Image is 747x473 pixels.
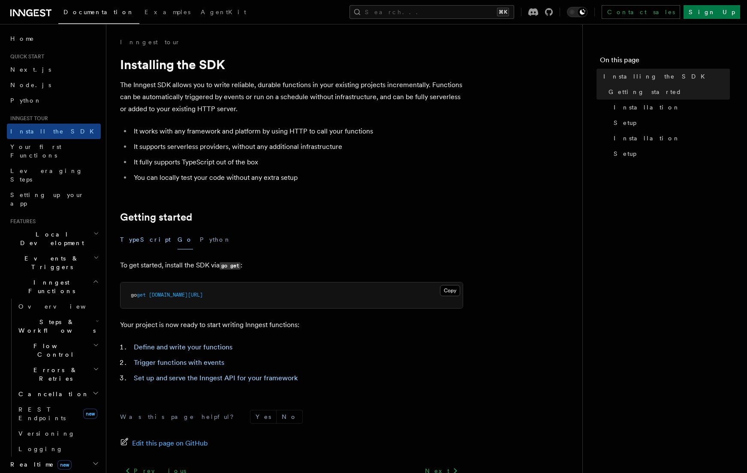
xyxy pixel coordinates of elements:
[614,134,680,143] span: Installation
[15,342,93,359] span: Flow Control
[120,319,463,331] p: Your project is now ready to start writing Inngest functions:
[57,460,72,470] span: new
[120,230,171,249] button: TypeScript
[15,402,101,426] a: REST Endpointsnew
[18,303,107,310] span: Overview
[7,115,48,122] span: Inngest tour
[7,218,36,225] span: Features
[567,7,587,17] button: Toggle dark mode
[10,143,61,159] span: Your first Functions
[178,230,193,249] button: Go
[610,115,730,130] a: Setup
[10,34,34,43] span: Home
[610,130,730,146] a: Installation
[7,457,101,472] button: Realtimenew
[201,9,246,15] span: AgentKit
[440,285,460,296] button: Copy
[277,410,302,423] button: No
[7,275,101,299] button: Inngest Functions
[131,292,137,298] span: go
[7,299,101,457] div: Inngest Functions
[608,88,682,96] span: Getting started
[137,292,146,298] span: get
[18,446,63,452] span: Logging
[7,163,101,187] a: Leveraging Steps
[134,374,298,382] a: Set up and serve the Inngest API for your framework
[10,167,83,183] span: Leveraging Steps
[15,362,101,386] button: Errors & Retries
[7,187,101,211] a: Setting up your app
[15,299,101,314] a: Overview
[134,343,232,351] a: Define and write your functions
[10,128,99,135] span: Install the SDK
[10,66,51,73] span: Next.js
[7,278,93,295] span: Inngest Functions
[18,430,75,437] span: Versioning
[131,125,463,137] li: It works with any framework and platform by using HTTP to call your functions
[7,254,93,271] span: Events & Triggers
[600,69,730,84] a: Installing the SDK
[120,437,208,449] a: Edit this page on GitHub
[250,410,276,423] button: Yes
[15,366,93,383] span: Errors & Retries
[134,358,224,367] a: Trigger functions with events
[131,172,463,184] li: You can locally test your code without any extra setup
[7,460,72,469] span: Realtime
[614,149,636,158] span: Setup
[603,72,710,81] span: Installing the SDK
[120,79,463,115] p: The Inngest SDK allows you to write reliable, durable functions in your existing projects increme...
[15,314,101,338] button: Steps & Workflows
[196,3,251,23] a: AgentKit
[7,230,93,247] span: Local Development
[10,97,42,104] span: Python
[15,338,101,362] button: Flow Control
[10,191,84,207] span: Setting up your app
[139,3,196,23] a: Examples
[7,31,101,46] a: Home
[58,3,139,24] a: Documentation
[200,230,231,249] button: Python
[614,118,636,127] span: Setup
[10,82,51,88] span: Node.js
[7,124,101,139] a: Install the SDK
[7,77,101,93] a: Node.js
[145,9,190,15] span: Examples
[120,259,463,272] p: To get started, install the SDK via :
[120,57,463,72] h1: Installing the SDK
[220,262,241,270] code: go get
[602,5,680,19] a: Contact sales
[7,139,101,163] a: Your first Functions
[605,84,730,100] a: Getting started
[18,406,66,421] span: REST Endpoints
[15,426,101,441] a: Versioning
[131,141,463,153] li: It supports serverless providers, without any additional infrastructure
[120,38,180,46] a: Inngest tour
[7,93,101,108] a: Python
[120,211,192,223] a: Getting started
[7,227,101,251] button: Local Development
[15,390,89,398] span: Cancellation
[132,437,208,449] span: Edit this page on GitHub
[15,318,96,335] span: Steps & Workflows
[15,441,101,457] a: Logging
[610,100,730,115] a: Installation
[149,292,203,298] span: [DOMAIN_NAME][URL]
[7,53,44,60] span: Quick start
[349,5,514,19] button: Search...⌘K
[614,103,680,112] span: Installation
[684,5,740,19] a: Sign Up
[83,409,97,419] span: new
[600,55,730,69] h4: On this page
[7,251,101,275] button: Events & Triggers
[63,9,134,15] span: Documentation
[497,8,509,16] kbd: ⌘K
[131,156,463,168] li: It fully supports TypeScript out of the box
[15,386,101,402] button: Cancellation
[610,146,730,161] a: Setup
[7,62,101,77] a: Next.js
[120,412,240,421] p: Was this page helpful?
